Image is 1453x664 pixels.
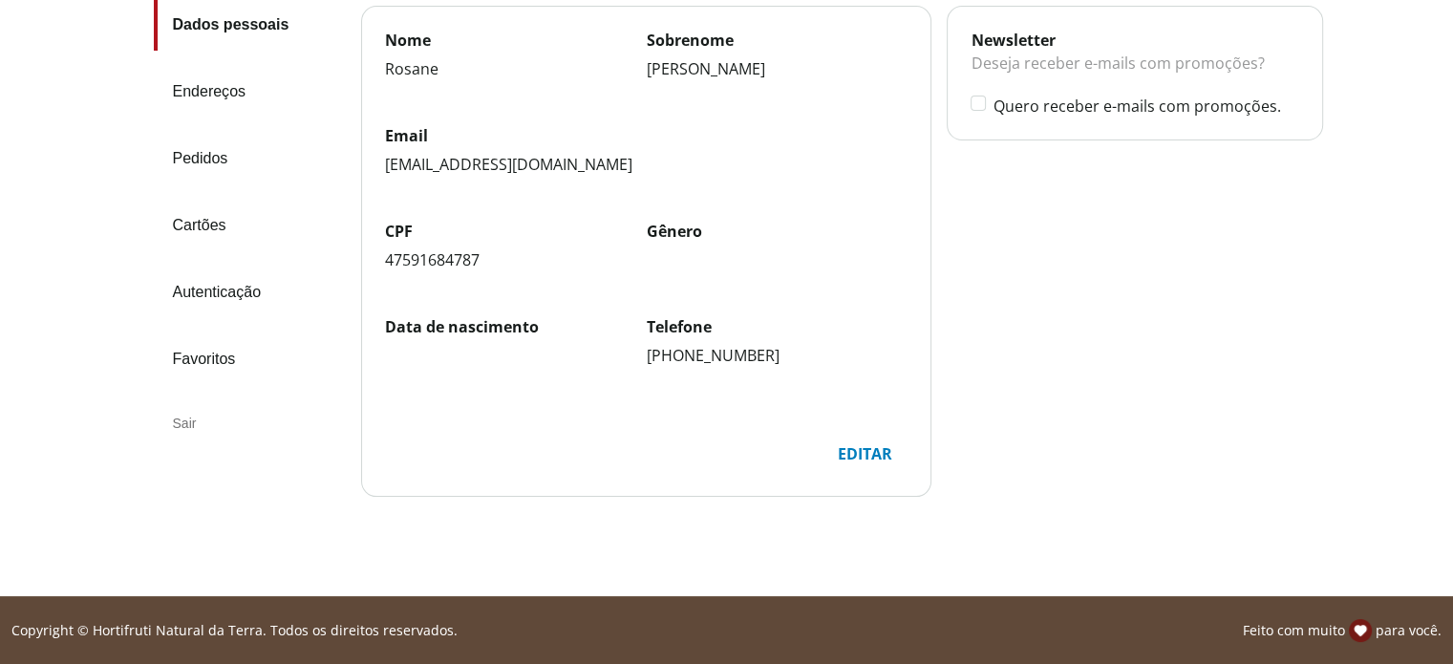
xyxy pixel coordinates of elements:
[385,221,647,242] label: CPF
[154,333,346,385] a: Favoritos
[647,345,908,366] div: [PHONE_NUMBER]
[385,58,647,79] div: Rosane
[154,400,346,446] div: Sair
[821,435,908,473] button: Editar
[385,30,647,51] label: Nome
[154,200,346,251] a: Cartões
[993,96,1298,117] label: Quero receber e-mails com promoções.
[154,133,346,184] a: Pedidos
[647,221,908,242] label: Gênero
[385,249,647,270] div: 47591684787
[822,436,907,472] div: Editar
[154,66,346,118] a: Endereços
[11,621,458,640] p: Copyright © Hortifruti Natural da Terra. Todos os direitos reservados.
[154,267,346,318] a: Autenticação
[385,154,908,175] div: [EMAIL_ADDRESS][DOMAIN_NAME]
[8,619,1445,642] div: Linha de sessão
[1349,619,1372,642] img: amor
[385,125,908,146] label: Email
[971,51,1298,95] div: Deseja receber e-mails com promoções?
[647,58,908,79] div: [PERSON_NAME]
[385,316,647,337] label: Data de nascimento
[647,30,908,51] label: Sobrenome
[1243,619,1442,642] p: Feito com muito para você.
[971,30,1298,51] div: Newsletter
[647,316,908,337] label: Telefone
